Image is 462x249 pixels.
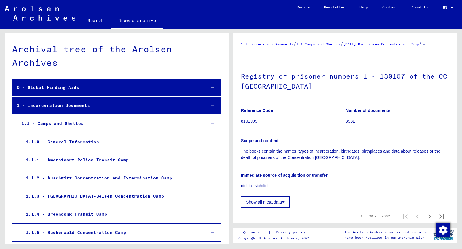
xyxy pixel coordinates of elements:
img: yv_logo.png [432,227,455,242]
div: 1.1 - Camps and Ghettos [17,118,200,129]
p: Copyright © Arolsen Archives, 2021 [238,235,313,241]
b: Reference Code [241,108,273,113]
div: 1.1.1 - Amersfoort Police Transit Camp [21,154,200,166]
div: | [238,229,313,235]
div: 0 - Global Finding Aids [12,82,200,93]
p: nicht ersichtlich [241,183,450,189]
div: 1.1.0 - General Information [21,136,200,148]
p: The books contain the names, types of incarceration, birthdates, birthplaces and data about relea... [241,148,450,161]
p: have been realized in partnership with [344,235,427,240]
span: / [340,41,343,47]
span: / [419,41,422,47]
a: Legal notice [238,229,268,235]
b: Number of documents [346,108,390,113]
a: Privacy policy [271,229,313,235]
span: / [294,41,296,47]
button: Previous page [411,210,423,222]
p: The Arolsen Archives online collections [344,229,427,235]
div: 1.1.2 - Auschwitz Concentration and Extermination Camp [21,172,200,184]
div: 1 – 30 of 7862 [360,213,390,219]
button: Next page [423,210,436,222]
a: 1 Incarceration Documents [241,42,294,46]
span: EN [443,5,449,10]
h1: Registry of prisoner numbers 1 - 139157 of the CC [GEOGRAPHIC_DATA] [241,62,450,99]
button: Last page [436,210,448,222]
div: 1.1.4 - Breendonk Transit Camp [21,208,200,220]
button: Show all meta data [241,196,290,208]
button: First page [399,210,411,222]
img: Arolsen_neg.svg [5,6,75,21]
p: 8101999 [241,118,345,124]
a: Browse archive [111,13,163,29]
div: Archival tree of the Arolsen Archives [12,42,221,70]
p: 3931 [346,118,450,124]
div: 1.1.3 - [GEOGRAPHIC_DATA]-Belsen Concentration Camp [21,190,200,202]
div: 1 - Incarceration Documents [12,100,200,111]
img: Change consent [436,223,450,237]
b: Scope and content [241,138,279,143]
a: Search [80,13,111,28]
div: 1.1.5 - Buchenwald Concentration Camp [21,227,200,238]
a: [DATE] Mauthausen Concentration Camp [343,42,419,46]
a: 1.1 Camps and Ghettos [296,42,340,46]
b: Immediate source of acquisition or transfer [241,173,328,178]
